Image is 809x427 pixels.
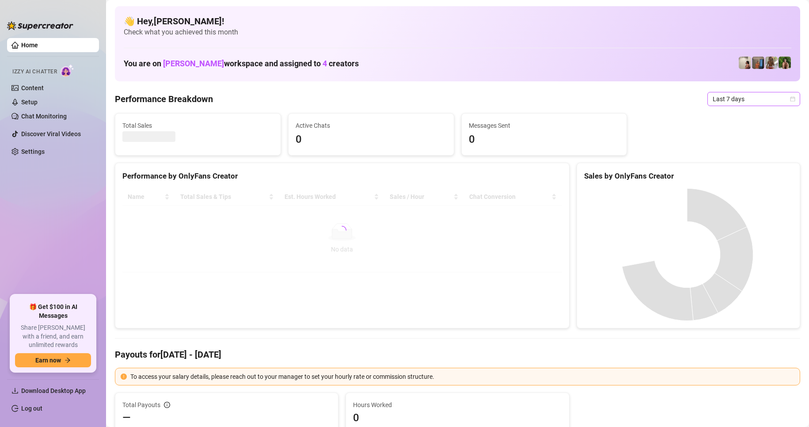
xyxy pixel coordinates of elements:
span: loading [336,225,348,236]
div: To access your salary details, please reach out to your manager to set your hourly rate or commis... [130,372,794,381]
a: Content [21,84,44,91]
span: Hours Worked [353,400,562,410]
img: Nathaniel [779,57,791,69]
span: 🎁 Get $100 in AI Messages [15,303,91,320]
div: Sales by OnlyFans Creator [584,170,793,182]
span: exclamation-circle [121,374,127,380]
img: Nathaniel [765,57,778,69]
h4: Performance Breakdown [115,93,213,105]
span: Total Payouts [122,400,160,410]
a: Setup [21,99,38,106]
span: Download Desktop App [21,387,86,394]
span: Active Chats [296,121,447,130]
h4: 👋 Hey, [PERSON_NAME] ! [124,15,791,27]
span: 4 [323,59,327,68]
img: AI Chatter [61,64,74,77]
span: 0 [469,131,620,148]
span: 0 [296,131,447,148]
span: Check what you achieved this month [124,27,791,37]
span: Share [PERSON_NAME] with a friend, and earn unlimited rewards [15,324,91,350]
h1: You are on workspace and assigned to creators [124,59,359,69]
span: Total Sales [122,121,273,130]
button: Earn nowarrow-right [15,353,91,367]
span: Messages Sent [469,121,620,130]
a: Home [21,42,38,49]
span: download [11,387,19,394]
span: — [122,411,131,425]
h4: Payouts for [DATE] - [DATE] [115,348,800,361]
span: [PERSON_NAME] [163,59,224,68]
img: Wayne [752,57,764,69]
img: Ralphy [739,57,751,69]
img: logo-BBDzfeDw.svg [7,21,73,30]
span: Last 7 days [713,92,795,106]
span: Izzy AI Chatter [12,68,57,76]
div: Performance by OnlyFans Creator [122,170,562,182]
a: Settings [21,148,45,155]
span: 0 [353,411,562,425]
a: Log out [21,405,42,412]
span: info-circle [164,402,170,408]
span: arrow-right [65,357,71,363]
span: calendar [790,96,795,102]
a: Discover Viral Videos [21,130,81,137]
span: Earn now [35,357,61,364]
a: Chat Monitoring [21,113,67,120]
